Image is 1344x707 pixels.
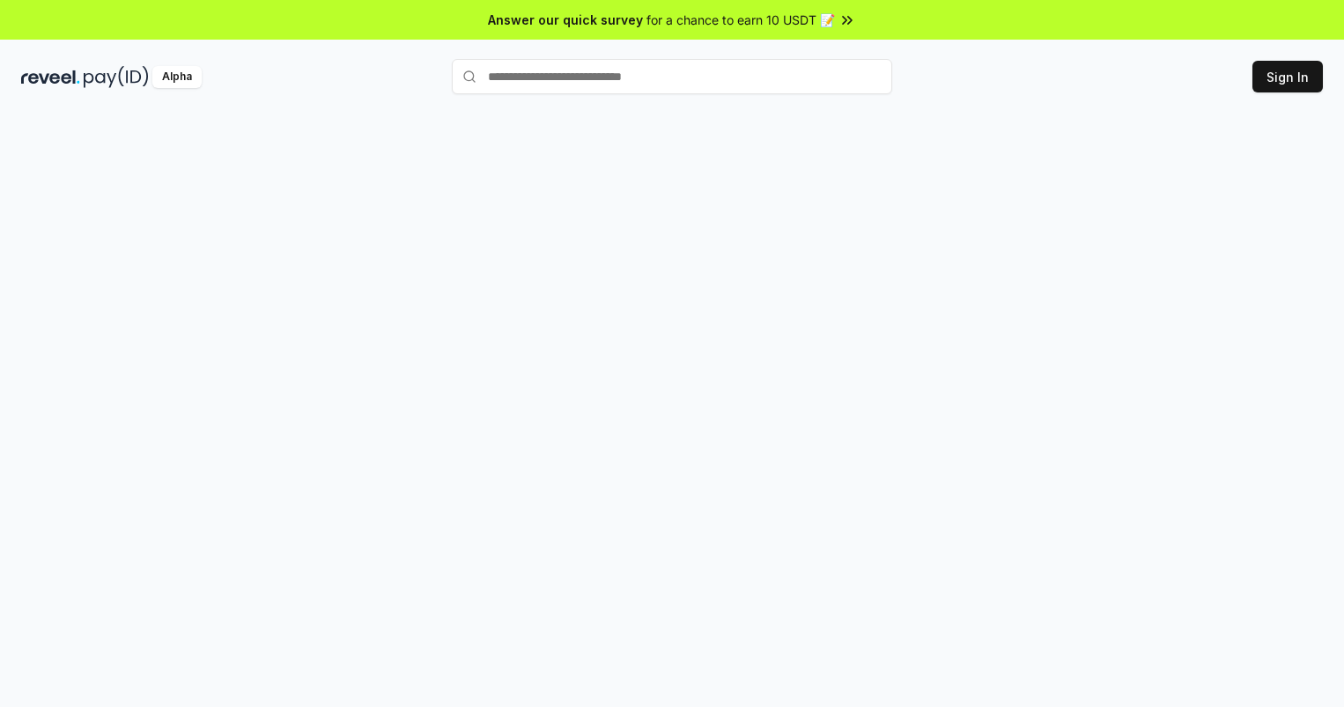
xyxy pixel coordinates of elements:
img: pay_id [84,66,149,88]
img: reveel_dark [21,66,80,88]
span: Answer our quick survey [488,11,643,29]
span: for a chance to earn 10 USDT 📝 [646,11,835,29]
div: Alpha [152,66,202,88]
button: Sign In [1252,61,1323,92]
